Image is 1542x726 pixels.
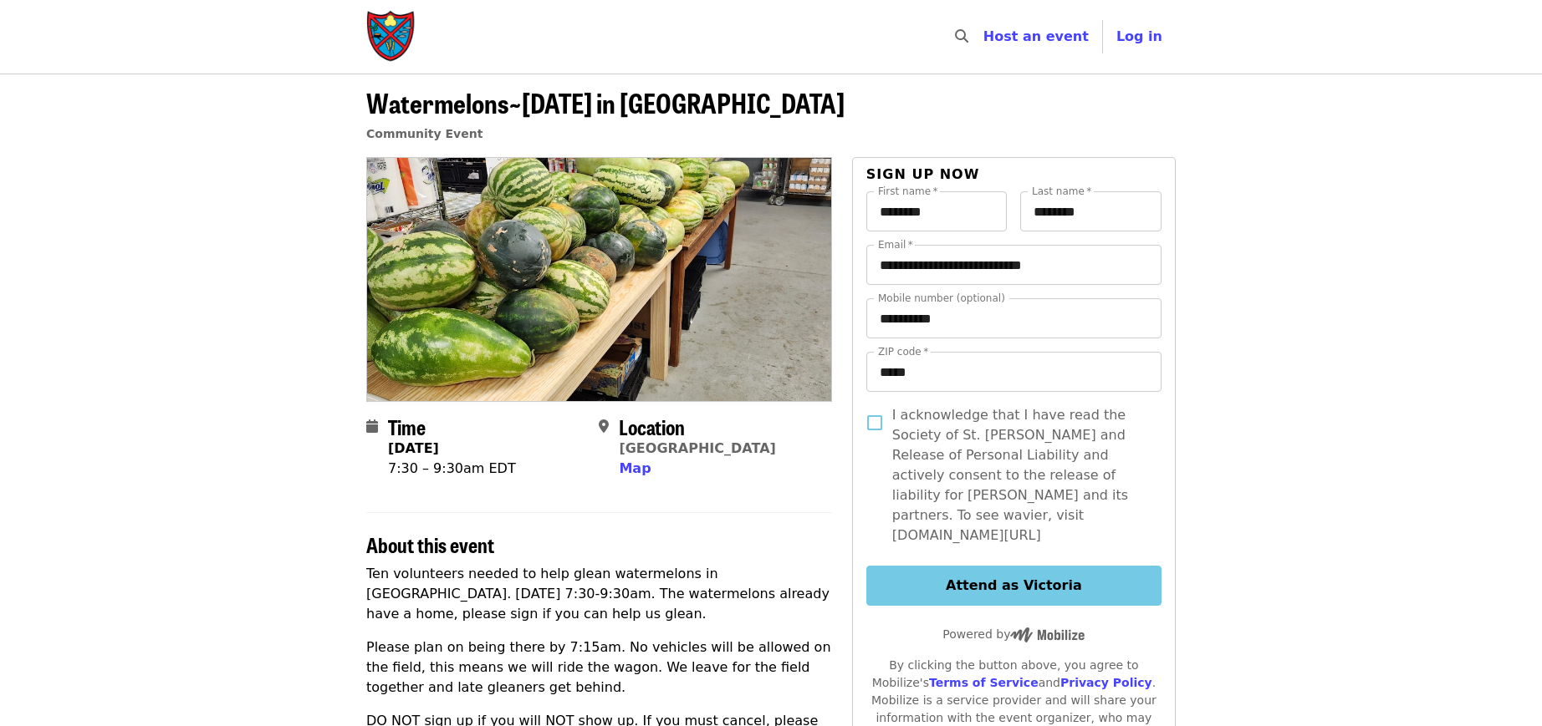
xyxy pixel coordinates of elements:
[599,419,609,434] i: map-marker-alt icon
[866,166,980,182] span: Sign up now
[619,412,685,441] span: Location
[366,637,832,698] p: Please plan on being there by 7:15am. No vehicles will be allowed on the field, this means we wil...
[878,186,938,196] label: First name
[388,459,516,479] div: 7:30 – 9:30am EDT
[366,10,416,63] img: Society of St. Andrew - Home
[878,347,928,357] label: ZIP code
[1116,28,1162,44] span: Log in
[955,28,968,44] i: search icon
[866,298,1162,338] input: Mobile number (optional)
[1103,20,1176,53] button: Log in
[388,440,439,456] strong: [DATE]
[866,566,1162,606] button: Attend as Victoria
[367,158,831,400] img: Watermelons~Monday in Concord organized by Society of St. Andrew
[1060,676,1152,689] a: Privacy Policy
[983,28,1089,44] a: Host an event
[366,530,494,559] span: About this event
[388,412,426,441] span: Time
[1020,191,1162,231] input: Last name
[619,459,651,479] button: Map
[366,83,845,122] span: Watermelons~[DATE] in [GEOGRAPHIC_DATA]
[366,127,483,140] a: Community Event
[866,352,1162,392] input: ZIP code
[878,293,1005,303] label: Mobile number (optional)
[942,627,1085,641] span: Powered by
[866,245,1162,285] input: Email
[878,240,913,250] label: Email
[929,676,1039,689] a: Terms of Service
[1032,186,1091,196] label: Last name
[619,460,651,476] span: Map
[1010,627,1085,642] img: Powered by Mobilize
[978,17,992,57] input: Search
[892,405,1148,546] span: I acknowledge that I have read the Society of St. [PERSON_NAME] and Release of Personal Liability...
[366,419,378,434] i: calendar icon
[619,440,775,456] a: [GEOGRAPHIC_DATA]
[366,564,832,624] p: Ten volunteers needed to help glean watermelons in [GEOGRAPHIC_DATA]. [DATE] 7:30-9:30am. The wat...
[866,191,1008,231] input: First name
